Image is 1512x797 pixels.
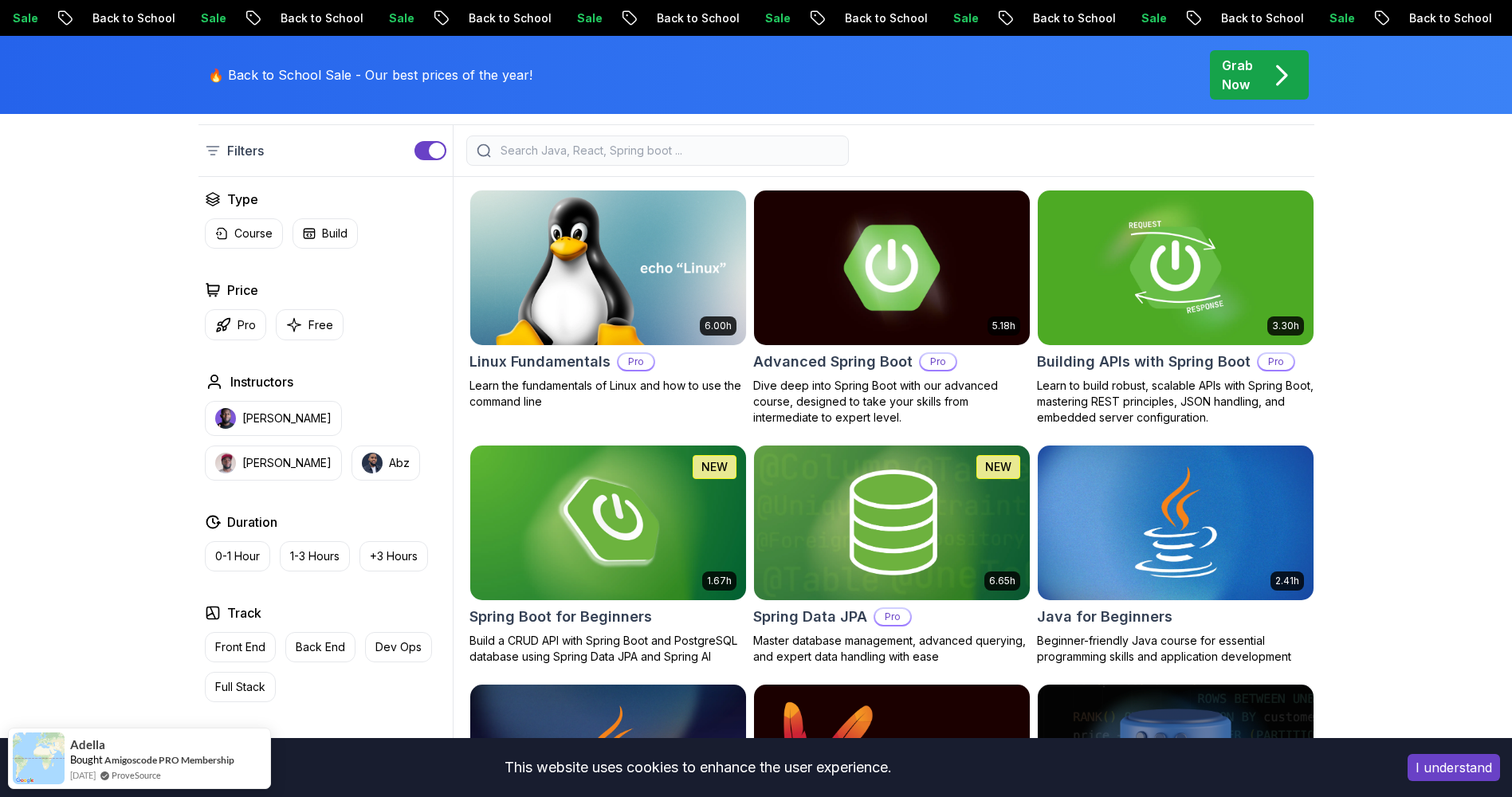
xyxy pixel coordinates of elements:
[1038,190,1314,345] img: Building APIs with Spring Boot card
[753,633,1031,665] p: Master database management, advanced querying, and expert data handling with ease
[177,10,228,26] p: Sale
[215,639,265,655] p: Front End
[1038,446,1314,600] img: Java for Beginners card
[69,10,177,26] p: Back to School
[929,10,980,26] p: Sale
[70,768,96,782] span: [DATE]
[290,548,340,564] p: 1-3 Hours
[227,141,264,160] p: Filters
[1037,351,1251,373] h2: Building APIs with Spring Boot
[296,639,345,655] p: Back End
[208,65,532,84] p: 🔥 Back to School Sale - Our best prices of the year!
[351,446,420,481] button: instructor imgAbz
[375,639,422,655] p: Dev Ops
[205,632,276,662] button: Front End
[821,10,929,26] p: Back to School
[1259,354,1294,370] p: Pro
[205,446,342,481] button: instructor img[PERSON_NAME]
[989,575,1015,587] p: 6.65h
[1306,10,1357,26] p: Sale
[701,459,728,475] p: NEW
[70,753,103,766] span: Bought
[469,445,747,665] a: Spring Boot for Beginners card1.67hNEWSpring Boot for BeginnersBuild a CRUD API with Spring Boot ...
[1037,633,1314,665] p: Beginner-friendly Java course for essential programming skills and application development
[215,548,260,564] p: 0-1 Hour
[985,459,1011,475] p: NEW
[753,378,1031,426] p: Dive deep into Spring Boot with our advanced course, designed to take your skills from intermedia...
[753,351,913,373] h2: Advanced Spring Boot
[205,401,342,436] button: instructor img[PERSON_NAME]
[921,354,956,370] p: Pro
[308,317,333,333] p: Free
[707,575,732,587] p: 1.67h
[753,190,1031,426] a: Advanced Spring Boot card5.18hAdvanced Spring BootProDive deep into Spring Boot with our advanced...
[469,633,747,665] p: Build a CRUD API with Spring Boot and PostgreSQL database using Spring Data JPA and Spring AI
[322,226,348,241] p: Build
[215,453,236,473] img: instructor img
[104,753,234,767] a: Amigoscode PRO Membership
[205,541,270,571] button: 0-1 Hour
[70,738,105,752] span: Adella
[497,143,838,159] input: Search Java, React, Spring boot ...
[215,408,236,429] img: instructor img
[215,679,265,695] p: Full Stack
[230,372,293,391] h2: Instructors
[445,10,553,26] p: Back to School
[753,445,1031,665] a: Spring Data JPA card6.65hNEWSpring Data JPAProMaster database management, advanced querying, and ...
[469,606,652,628] h2: Spring Boot for Beginners
[470,190,746,345] img: Linux Fundamentals card
[1037,445,1314,665] a: Java for Beginners card2.41hJava for BeginnersBeginner-friendly Java course for essential program...
[112,768,161,782] a: ProveSource
[633,10,741,26] p: Back to School
[469,190,747,410] a: Linux Fundamentals card6.00hLinux FundamentalsProLearn the fundamentals of Linux and how to use t...
[741,10,792,26] p: Sale
[242,455,332,471] p: [PERSON_NAME]
[992,320,1015,332] p: 5.18h
[1009,10,1117,26] p: Back to School
[12,750,1384,785] div: This website uses cookies to enhance the user experience.
[362,453,383,473] img: instructor img
[1037,190,1314,426] a: Building APIs with Spring Boot card3.30hBuilding APIs with Spring BootProLearn to build robust, s...
[365,10,416,26] p: Sale
[1408,754,1500,781] button: Accept cookies
[205,309,266,340] button: Pro
[754,446,1030,600] img: Spring Data JPA card
[1272,320,1299,332] p: 3.30h
[227,281,258,300] h2: Price
[619,354,654,370] p: Pro
[875,609,910,625] p: Pro
[13,732,65,784] img: provesource social proof notification image
[553,10,604,26] p: Sale
[1275,575,1299,587] p: 2.41h
[227,603,261,622] h2: Track
[1197,10,1306,26] p: Back to School
[389,455,410,471] p: Abz
[705,320,732,332] p: 6.00h
[359,541,428,571] button: +3 Hours
[1222,56,1253,94] p: Grab Now
[365,632,432,662] button: Dev Ops
[470,446,746,600] img: Spring Boot for Beginners card
[747,186,1036,348] img: Advanced Spring Boot card
[1037,378,1314,426] p: Learn to build robust, scalable APIs with Spring Boot, mastering REST principles, JSON handling, ...
[1117,10,1168,26] p: Sale
[238,317,256,333] p: Pro
[205,672,276,702] button: Full Stack
[276,309,344,340] button: Free
[469,378,747,410] p: Learn the fundamentals of Linux and how to use the command line
[370,548,418,564] p: +3 Hours
[293,218,358,249] button: Build
[280,541,350,571] button: 1-3 Hours
[753,606,867,628] h2: Spring Data JPA
[227,512,277,532] h2: Duration
[1037,606,1172,628] h2: Java for Beginners
[242,410,332,426] p: [PERSON_NAME]
[1385,10,1494,26] p: Back to School
[205,218,283,249] button: Course
[234,226,273,241] p: Course
[227,190,258,209] h2: Type
[285,632,355,662] button: Back End
[257,10,365,26] p: Back to School
[469,351,611,373] h2: Linux Fundamentals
